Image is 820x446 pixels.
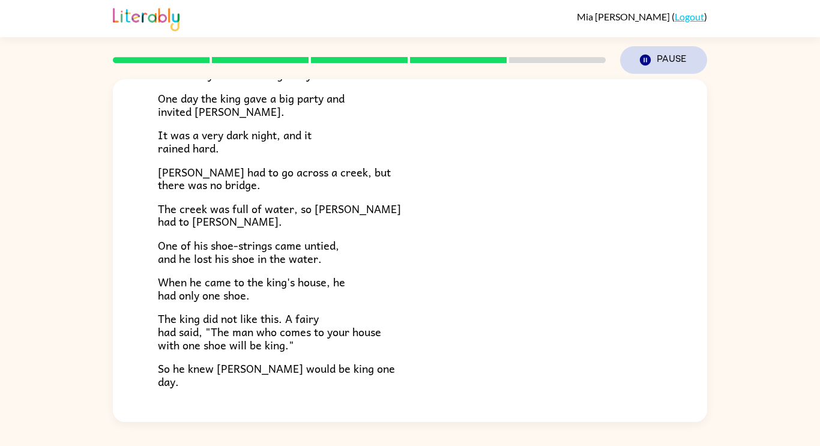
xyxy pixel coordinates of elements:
[158,126,312,157] span: It was a very dark night, and it rained hard.
[675,11,704,22] a: Logout
[158,200,401,231] span: The creek was full of water, so [PERSON_NAME] had to [PERSON_NAME].
[158,360,395,390] span: So he knew [PERSON_NAME] would be king one day.
[577,11,707,22] div: ( )
[577,11,672,22] span: Mia [PERSON_NAME]
[158,89,345,120] span: One day the king gave a big party and invited [PERSON_NAME].
[158,273,345,304] span: When he came to the king's house, he had only one shoe.
[113,5,179,31] img: Literably
[620,46,707,74] button: Pause
[158,237,339,267] span: One of his shoe-strings came untied, and he lost his shoe in the water.
[158,163,391,194] span: [PERSON_NAME] had to go across a creek, but there was no bridge.
[158,310,381,353] span: The king did not like this. A fairy had said, "The man who comes to your house with one shoe will...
